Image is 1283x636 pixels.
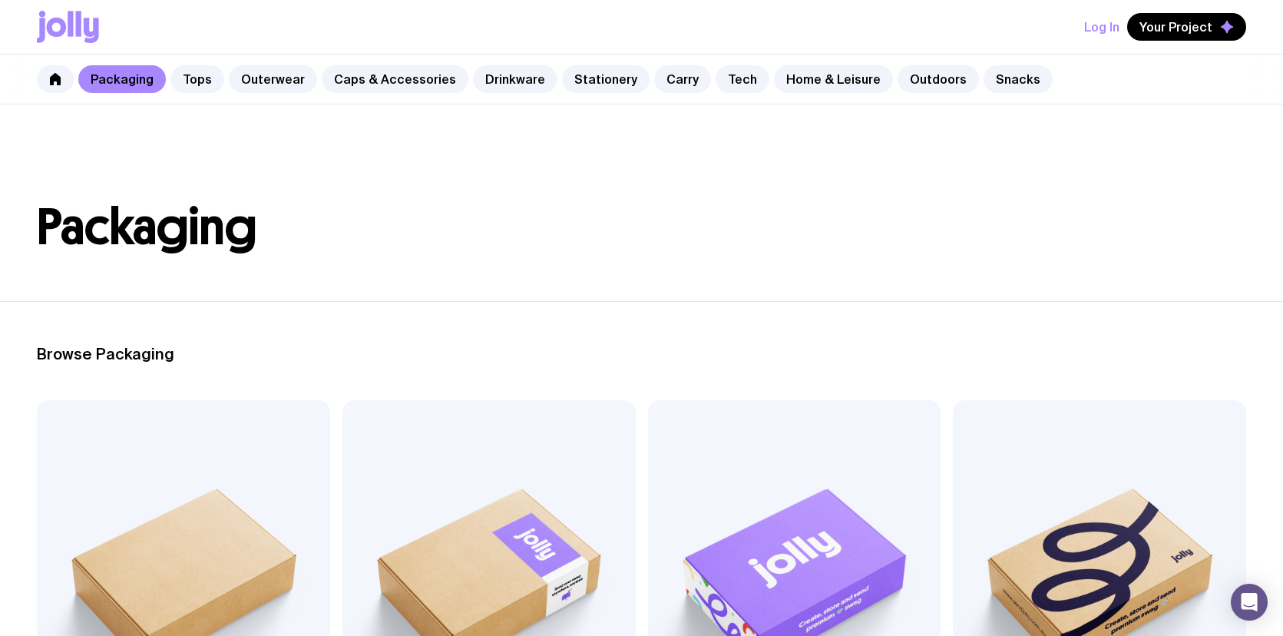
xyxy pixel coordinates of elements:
a: Outerwear [229,65,317,93]
a: Snacks [984,65,1053,93]
a: Outdoors [898,65,979,93]
div: Open Intercom Messenger [1231,584,1268,621]
a: Carry [654,65,711,93]
button: Log In [1084,13,1119,41]
a: Packaging [78,65,166,93]
a: Tech [716,65,769,93]
h2: Browse Packaging [37,345,1246,363]
h1: Packaging [37,203,1246,252]
span: Your Project [1139,19,1212,35]
a: Tops [170,65,224,93]
button: Your Project [1127,13,1246,41]
a: Caps & Accessories [322,65,468,93]
a: Stationery [562,65,650,93]
a: Home & Leisure [774,65,893,93]
a: Drinkware [473,65,557,93]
